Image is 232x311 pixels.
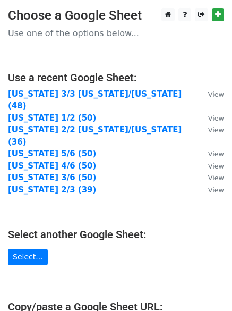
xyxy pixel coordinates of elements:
a: [US_STATE] 2/2 [US_STATE]/[US_STATE] (36) [8,125,182,147]
a: View [197,113,224,123]
h4: Use a recent Google Sheet: [8,71,224,84]
a: View [197,161,224,171]
a: View [197,89,224,99]
a: View [197,173,224,182]
a: [US_STATE] 3/6 (50) [8,173,96,182]
a: View [197,125,224,135]
h3: Choose a Google Sheet [8,8,224,23]
small: View [208,114,224,122]
a: View [197,149,224,158]
a: [US_STATE] 4/6 (50) [8,161,96,171]
small: View [208,150,224,158]
a: [US_STATE] 1/2 (50) [8,113,96,123]
a: View [197,185,224,195]
a: [US_STATE] 3/3 [US_STATE]/[US_STATE] (48) [8,89,182,111]
small: View [208,186,224,194]
small: View [208,174,224,182]
a: [US_STATE] 5/6 (50) [8,149,96,158]
small: View [208,126,224,134]
h4: Select another Google Sheet: [8,228,224,241]
small: View [208,90,224,98]
p: Use one of the options below... [8,28,224,39]
small: View [208,162,224,170]
a: [US_STATE] 2/3 (39) [8,185,96,195]
a: Select... [8,249,48,265]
